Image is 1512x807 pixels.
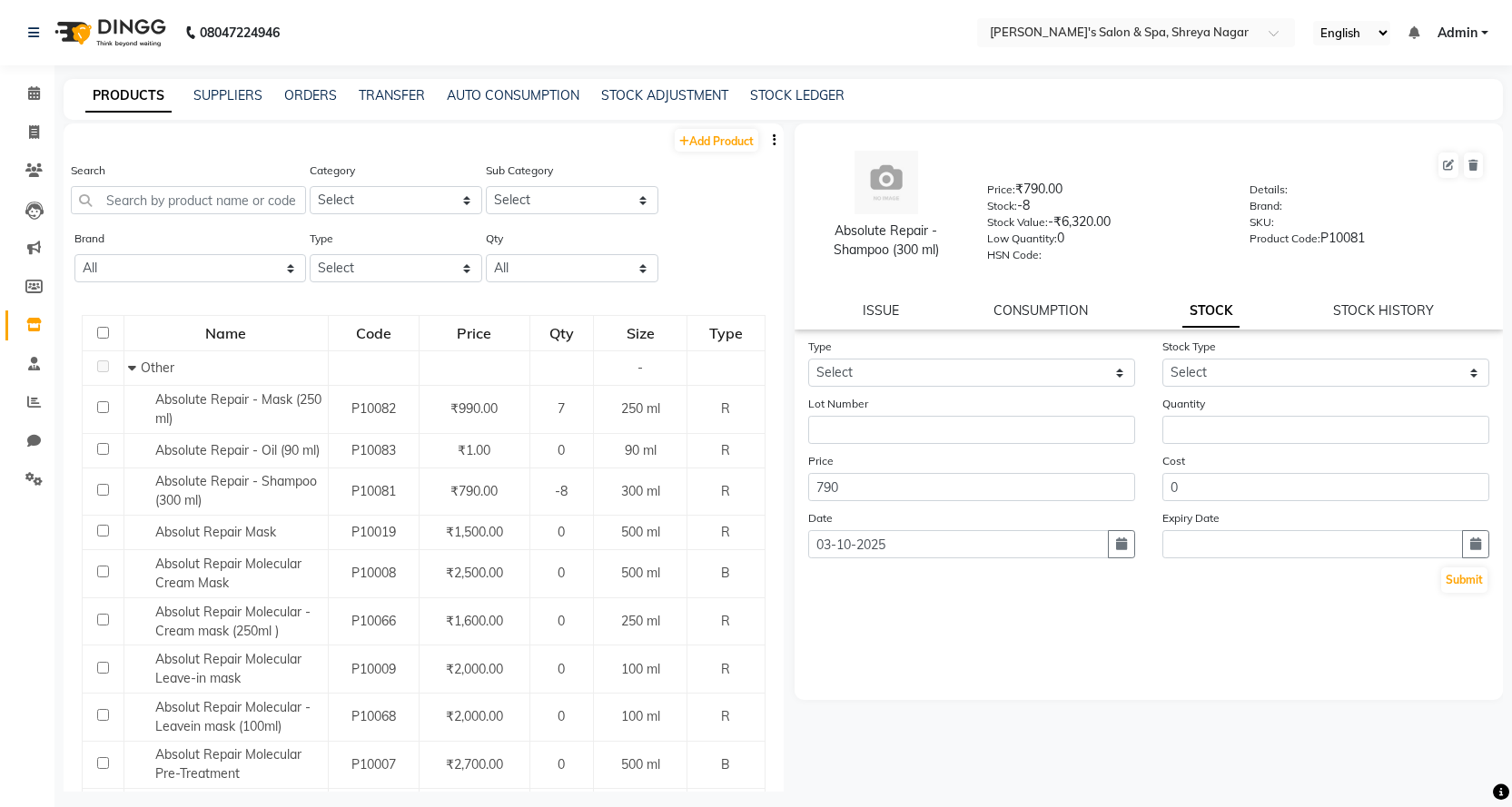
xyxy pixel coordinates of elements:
[558,565,565,581] span: 0
[351,524,396,540] span: P10019
[558,613,565,629] span: 0
[200,7,280,58] b: 08047224946
[71,162,105,179] label: Search
[987,229,1222,254] div: 0
[1182,295,1240,328] a: STOCK
[721,708,730,724] span: R
[446,565,503,581] span: ₹2,500.00
[446,756,503,773] span: ₹2,700.00
[987,247,1042,263] label: HSN Code:
[446,661,503,677] span: ₹2,000.00
[1333,302,1434,319] a: STOCK HISTORY
[155,604,311,639] span: Absolut Repair Molecular - Cream mask (250ml )
[155,651,301,686] span: Absolut Repair Molecular Leave-in mask
[447,87,579,103] a: AUTO CONSUMPTION
[531,317,592,349] div: Qty
[155,556,301,591] span: Absolut Repair Molecular Cream Mask
[446,524,503,540] span: ₹1,500.00
[446,708,503,724] span: ₹2,000.00
[808,339,832,355] label: Type
[46,7,171,58] img: logo
[351,442,396,458] span: P10083
[721,483,730,499] span: R
[351,756,396,773] span: P10007
[721,756,730,773] span: B
[621,483,660,499] span: 300 ml
[155,473,317,508] span: Absolute Repair - Shampoo (300 ml)
[813,221,961,260] div: Absolute Repair - Shampoo (300 ml)
[855,151,918,214] img: avatar
[450,483,498,499] span: ₹790.00
[558,400,565,417] span: 7
[1162,396,1205,412] label: Quantity
[621,756,660,773] span: 500 ml
[987,182,1015,198] label: Price:
[558,524,565,540] span: 0
[85,80,172,113] a: PRODUCTS
[155,746,301,782] span: Absolut Repair Molecular Pre-Treatment
[558,442,565,458] span: 0
[625,442,657,458] span: 90 ml
[351,483,396,499] span: P10081
[1250,231,1320,247] label: Product Code:
[450,400,498,417] span: ₹990.00
[284,87,337,103] a: ORDERS
[601,87,728,103] a: STOCK ADJUSTMENT
[128,359,141,376] span: Collapse Row
[1162,510,1220,527] label: Expiry Date
[1162,339,1216,355] label: Stock Type
[155,699,311,734] span: Absolut Repair Molecular - Leavein mask (100ml)
[74,231,104,247] label: Brand
[330,317,418,349] div: Code
[558,708,565,724] span: 0
[486,162,553,179] label: Sub Category
[1250,229,1485,254] div: P10081
[987,214,1048,231] label: Stock Value:
[721,661,730,677] span: R
[621,565,660,581] span: 500 ml
[486,231,503,247] label: Qty
[351,565,396,581] span: P10008
[688,317,763,349] div: Type
[351,708,396,724] span: P10068
[1438,24,1477,43] span: Admin
[558,756,565,773] span: 0
[446,613,503,629] span: ₹1,600.00
[621,524,660,540] span: 500 ml
[621,613,660,629] span: 250 ml
[721,613,730,629] span: R
[125,317,327,349] div: Name
[808,510,833,527] label: Date
[558,661,565,677] span: 0
[621,400,660,417] span: 250 ml
[310,162,355,179] label: Category
[863,302,899,319] a: ISSUE
[155,442,320,458] span: Absolute Repair - Oil (90 ml)
[193,87,262,103] a: SUPPLIERS
[675,129,758,152] a: Add Product
[351,613,396,629] span: P10066
[721,565,730,581] span: B
[351,400,396,417] span: P10082
[359,87,425,103] a: TRANSFER
[1250,182,1288,198] label: Details:
[1250,214,1274,231] label: SKU:
[721,400,730,417] span: R
[1162,453,1185,469] label: Cost
[808,453,834,469] label: Price
[458,442,490,458] span: ₹1.00
[721,442,730,458] span: R
[750,87,845,103] a: STOCK LEDGER
[155,391,321,427] span: Absolute Repair - Mask (250 ml)
[310,231,333,247] label: Type
[987,180,1222,205] div: ₹790.00
[987,196,1222,221] div: -8
[595,317,686,349] div: Size
[993,302,1088,319] a: CONSUMPTION
[71,186,306,214] input: Search by product name or code
[141,359,174,376] span: Other
[621,708,660,724] span: 100 ml
[351,661,396,677] span: P10009
[987,231,1057,247] label: Low Quantity:
[555,483,568,499] span: -8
